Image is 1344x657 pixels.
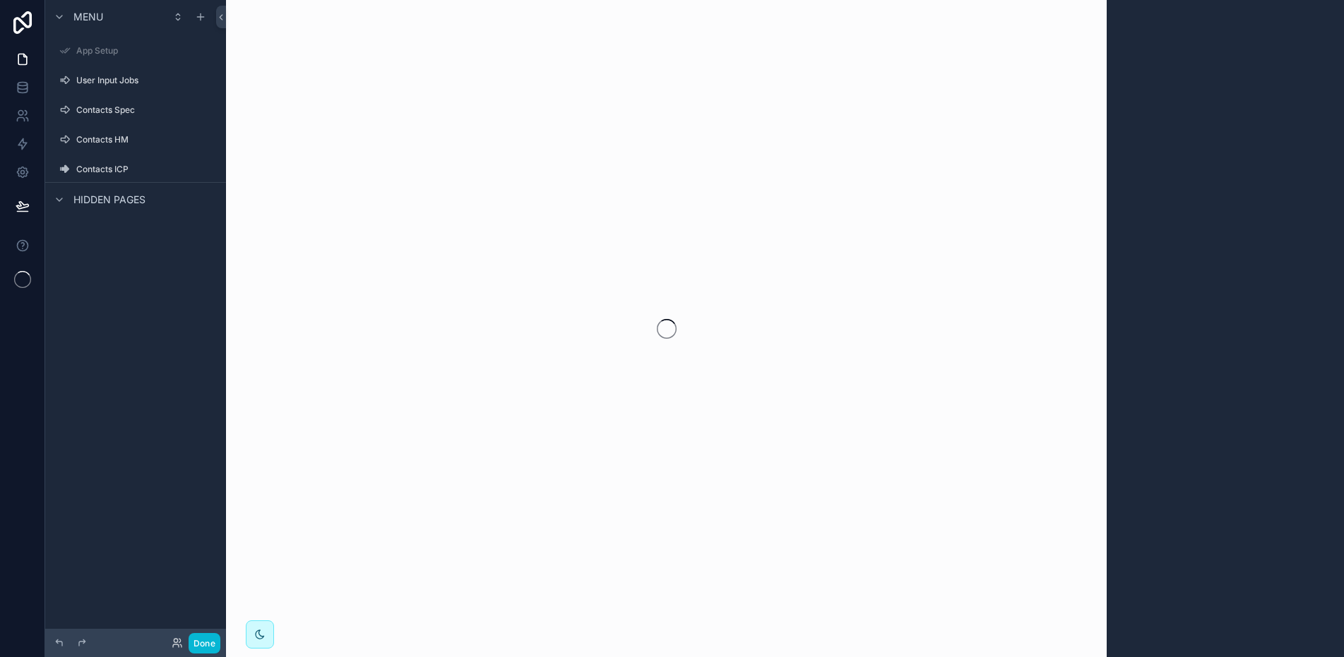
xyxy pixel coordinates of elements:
[76,75,215,86] label: User Input Jobs
[73,10,103,24] span: Menu
[76,104,215,116] label: Contacts Spec
[73,193,145,207] span: Hidden pages
[76,164,215,175] label: Contacts ICP
[54,99,218,121] a: Contacts Spec
[54,128,218,151] a: Contacts HM
[76,134,215,145] label: Contacts HM
[189,633,220,653] button: Done
[54,158,218,181] a: Contacts ICP
[54,69,218,92] a: User Input Jobs
[54,40,218,62] a: App Setup
[76,45,215,56] label: App Setup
